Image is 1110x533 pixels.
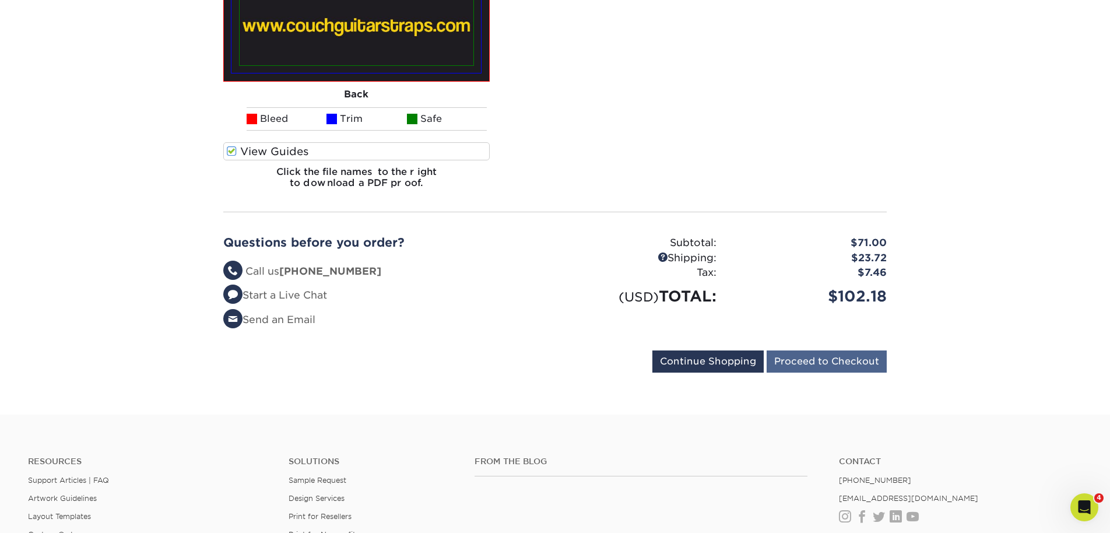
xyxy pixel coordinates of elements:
[289,476,346,485] a: Sample Request
[555,251,725,266] div: Shipping:
[223,264,546,279] li: Call us
[619,289,659,304] small: (USD)
[652,350,764,373] input: Continue Shopping
[223,142,490,160] label: View Guides
[725,285,895,307] div: $102.18
[279,265,381,277] strong: [PHONE_NUMBER]
[289,512,352,521] a: Print for Resellers
[555,265,725,280] div: Tax:
[1094,493,1104,503] span: 4
[839,457,1082,467] a: Contact
[223,314,315,325] a: Send an Email
[289,494,345,503] a: Design Services
[28,457,271,467] h4: Resources
[475,457,807,467] h4: From the Blog
[555,285,725,307] div: TOTAL:
[223,289,327,301] a: Start a Live Chat
[725,236,895,251] div: $71.00
[1070,493,1098,521] iframe: Intercom live chat
[725,251,895,266] div: $23.72
[407,107,487,131] li: Safe
[767,350,887,373] input: Proceed to Checkout
[839,476,911,485] a: [PHONE_NUMBER]
[247,107,326,131] li: Bleed
[289,457,457,467] h4: Solutions
[223,166,490,198] h6: Click the file names to the right to download a PDF proof.
[28,476,109,485] a: Support Articles | FAQ
[839,494,978,503] a: [EMAIL_ADDRESS][DOMAIN_NAME]
[223,236,546,250] h2: Questions before you order?
[223,82,490,107] div: Back
[326,107,406,131] li: Trim
[725,265,895,280] div: $7.46
[555,236,725,251] div: Subtotal:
